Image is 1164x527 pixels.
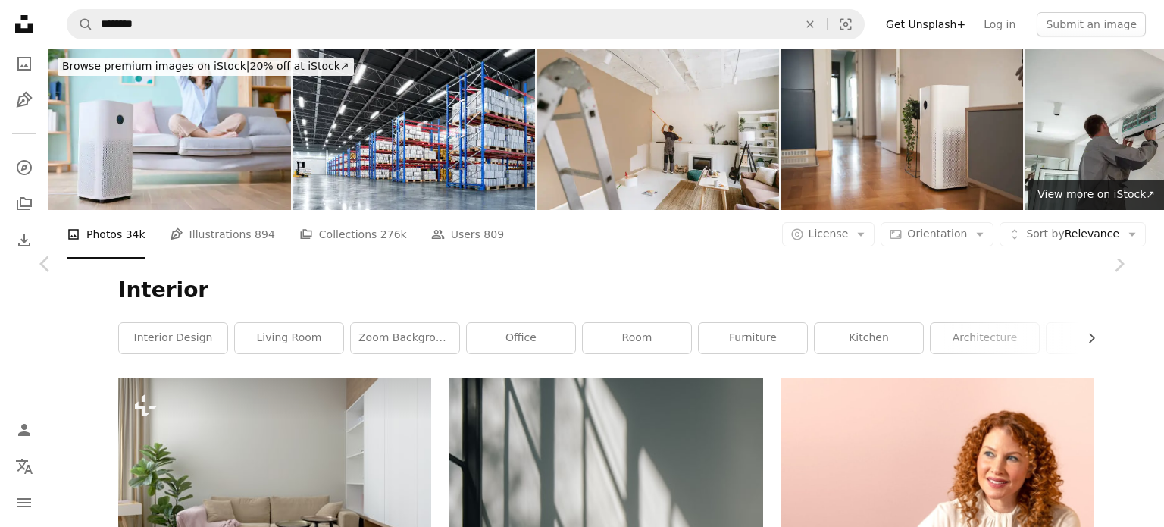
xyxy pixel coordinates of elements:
[118,277,1094,304] h1: Interior
[62,60,349,72] span: 20% off at iStock ↗
[1037,12,1146,36] button: Submit an image
[881,222,993,246] button: Orientation
[293,49,535,210] img: Interior of a warehouse. 3d illustration
[9,451,39,482] button: Language
[9,49,39,79] a: Photos
[1000,222,1146,246] button: Sort byRelevance
[815,323,923,353] a: kitchen
[782,222,875,246] button: License
[9,488,39,518] button: Menu
[931,323,1039,353] a: architecture
[119,323,227,353] a: interior design
[877,12,975,36] a: Get Unsplash+
[9,415,39,445] a: Log in / Sign up
[781,49,1023,210] img: Modern air purifier in a stylish and minimal home interior
[828,10,864,39] button: Visual search
[809,227,849,240] span: License
[1028,180,1164,210] a: View more on iStock↗
[118,475,431,489] a: a living room filled with furniture and a pink rug
[255,226,275,243] span: 894
[583,323,691,353] a: room
[907,227,967,240] span: Orientation
[537,49,779,210] img: Man painting living room wall during apartment renovation
[170,210,275,259] a: Illustrations 894
[483,226,504,243] span: 809
[9,189,39,219] a: Collections
[48,49,291,210] img: woman use air purifier home
[299,210,407,259] a: Collections 276k
[67,10,93,39] button: Search Unsplash
[9,85,39,115] a: Illustrations
[975,12,1025,36] a: Log in
[1037,188,1155,200] span: View more on iStock ↗
[67,9,865,39] form: Find visuals sitewide
[1026,227,1064,240] span: Sort by
[467,323,575,353] a: office
[9,152,39,183] a: Explore
[1026,227,1119,242] span: Relevance
[235,323,343,353] a: living room
[62,60,249,72] span: Browse premium images on iStock |
[1078,323,1094,353] button: scroll list to the right
[431,210,504,259] a: Users 809
[793,10,827,39] button: Clear
[1047,323,1155,353] a: home
[48,49,363,85] a: Browse premium images on iStock|20% off at iStock↗
[699,323,807,353] a: furniture
[380,226,407,243] span: 276k
[351,323,459,353] a: zoom background
[1073,191,1164,337] a: Next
